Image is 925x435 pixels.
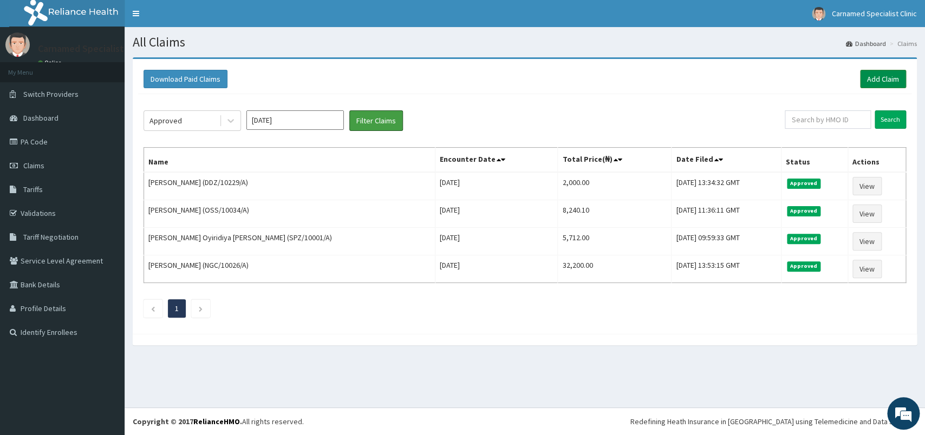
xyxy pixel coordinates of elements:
[193,417,240,426] a: RelianceHMO
[23,161,44,170] span: Claims
[860,70,906,88] a: Add Claim
[787,179,821,188] span: Approved
[435,228,558,255] td: [DATE]
[630,416,917,427] div: Redefining Heath Insurance in [GEOGRAPHIC_DATA] using Telemedicine and Data Science!
[38,44,149,54] p: Carnamed Specialist Clinic
[23,113,58,123] span: Dashboard
[144,172,435,200] td: [PERSON_NAME] (DDZ/10229/A)
[178,5,204,31] div: Minimize live chat window
[125,407,925,435] footer: All rights reserved.
[144,70,227,88] button: Download Paid Claims
[63,136,149,246] span: We're online!
[875,110,906,129] input: Search
[144,228,435,255] td: [PERSON_NAME] Oyiridiya [PERSON_NAME] (SPZ/10001/A)
[435,200,558,228] td: [DATE]
[23,232,79,242] span: Tariff Negotiation
[558,200,672,228] td: 8,240.10
[349,110,403,131] button: Filter Claims
[38,59,64,67] a: Online
[852,205,882,223] a: View
[672,172,781,200] td: [DATE] 13:34:32 GMT
[133,35,917,49] h1: All Claims
[558,228,672,255] td: 5,712.00
[144,148,435,173] th: Name
[787,206,821,216] span: Approved
[852,177,882,195] a: View
[785,110,871,129] input: Search by HMO ID
[144,200,435,228] td: [PERSON_NAME] (OSS/10034/A)
[781,148,848,173] th: Status
[5,295,206,333] textarea: Type your message and hit 'Enter'
[846,39,886,48] a: Dashboard
[133,417,242,426] strong: Copyright © 2017 .
[832,9,917,18] span: Carnamed Specialist Clinic
[20,54,44,81] img: d_794563401_company_1708531726252_794563401
[151,304,155,313] a: Previous page
[558,148,672,173] th: Total Price(₦)
[787,261,821,271] span: Approved
[848,148,906,173] th: Actions
[149,115,182,126] div: Approved
[672,228,781,255] td: [DATE] 09:59:33 GMT
[812,7,825,21] img: User Image
[787,234,821,243] span: Approved
[198,304,203,313] a: Next page
[175,304,179,313] a: Page 1 is your current page
[672,255,781,283] td: [DATE] 13:53:15 GMT
[435,148,558,173] th: Encounter Date
[5,32,30,57] img: User Image
[56,61,182,75] div: Chat with us now
[23,89,79,99] span: Switch Providers
[852,232,882,251] a: View
[852,260,882,278] a: View
[672,200,781,228] td: [DATE] 11:36:11 GMT
[672,148,781,173] th: Date Filed
[144,255,435,283] td: [PERSON_NAME] (NGC/10026/A)
[435,172,558,200] td: [DATE]
[558,255,672,283] td: 32,200.00
[558,172,672,200] td: 2,000.00
[435,255,558,283] td: [DATE]
[23,184,43,194] span: Tariffs
[246,110,344,130] input: Select Month and Year
[887,39,917,48] li: Claims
